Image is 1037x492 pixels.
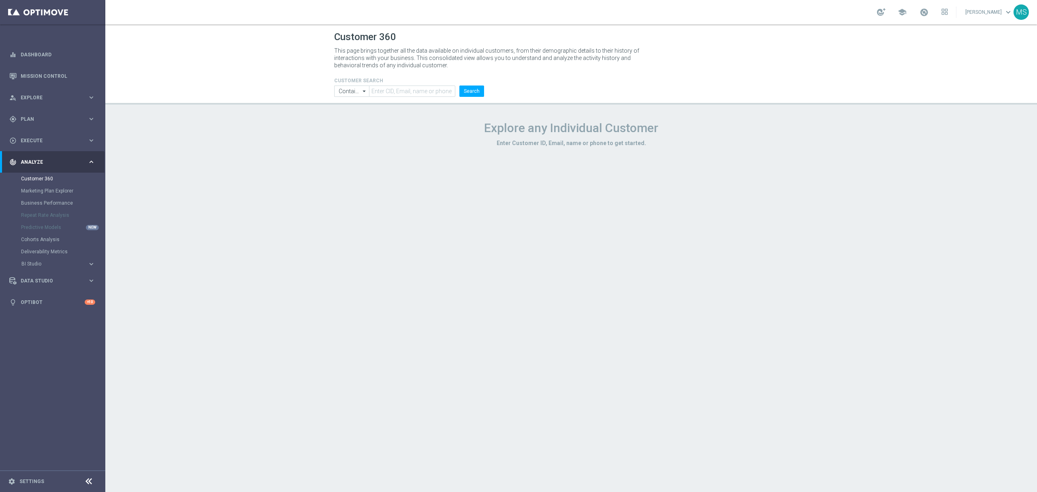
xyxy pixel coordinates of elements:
[21,248,84,255] a: Deliverability Metrics
[334,47,646,69] p: This page brings together all the data available on individual customers, from their demographic ...
[87,277,95,285] i: keyboard_arrow_right
[21,185,105,197] div: Marketing Plan Explorer
[334,78,484,83] h4: CUSTOMER SEARCH
[964,6,1014,18] a: [PERSON_NAME]keyboard_arrow_down
[9,94,17,101] i: person_search
[9,299,96,306] button: lightbulb Optibot +10
[21,44,95,65] a: Dashboard
[21,246,105,258] div: Deliverability Metrics
[9,137,96,144] button: play_circle_outline Execute keyboard_arrow_right
[9,51,17,58] i: equalizer
[21,138,87,143] span: Execute
[9,116,17,123] i: gps_fixed
[9,278,96,284] button: Data Studio keyboard_arrow_right
[87,260,95,268] i: keyboard_arrow_right
[9,158,17,166] i: track_changes
[334,139,808,147] h3: Enter Customer ID, Email, name or phone to get started.
[21,65,95,87] a: Mission Control
[9,291,95,313] div: Optibot
[9,277,87,285] div: Data Studio
[334,31,808,43] h1: Customer 360
[21,261,87,266] div: BI Studio
[459,86,484,97] button: Search
[9,159,96,165] button: track_changes Analyze keyboard_arrow_right
[898,8,907,17] span: school
[21,188,84,194] a: Marketing Plan Explorer
[9,73,96,79] button: Mission Control
[9,44,95,65] div: Dashboard
[21,197,105,209] div: Business Performance
[21,209,105,221] div: Repeat Rate Analysis
[9,116,87,123] div: Plan
[19,479,44,484] a: Settings
[21,236,84,243] a: Cohorts Analysis
[21,278,87,283] span: Data Studio
[9,158,87,166] div: Analyze
[1004,8,1013,17] span: keyboard_arrow_down
[21,200,84,206] a: Business Performance
[9,51,96,58] button: equalizer Dashboard
[21,233,105,246] div: Cohorts Analysis
[21,173,105,185] div: Customer 360
[21,221,105,233] div: Predictive Models
[21,95,87,100] span: Explore
[9,116,96,122] button: gps_fixed Plan keyboard_arrow_right
[334,121,808,135] h1: Explore any Individual Customer
[334,86,369,97] input: Contains
[1014,4,1029,20] div: MS
[87,94,95,101] i: keyboard_arrow_right
[9,94,87,101] div: Explore
[361,86,369,96] i: arrow_drop_down
[21,160,87,165] span: Analyze
[21,175,84,182] a: Customer 360
[8,478,15,485] i: settings
[369,86,455,97] input: Enter CID, Email, name or phone
[9,94,96,101] button: person_search Explore keyboard_arrow_right
[87,137,95,144] i: keyboard_arrow_right
[21,261,96,267] button: BI Studio keyboard_arrow_right
[21,261,79,266] span: BI Studio
[21,258,105,270] div: BI Studio
[9,299,17,306] i: lightbulb
[87,158,95,166] i: keyboard_arrow_right
[21,291,85,313] a: Optibot
[9,65,95,87] div: Mission Control
[85,299,95,305] div: +10
[87,115,95,123] i: keyboard_arrow_right
[86,225,99,230] div: NEW
[9,137,87,144] div: Execute
[9,137,17,144] i: play_circle_outline
[21,117,87,122] span: Plan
